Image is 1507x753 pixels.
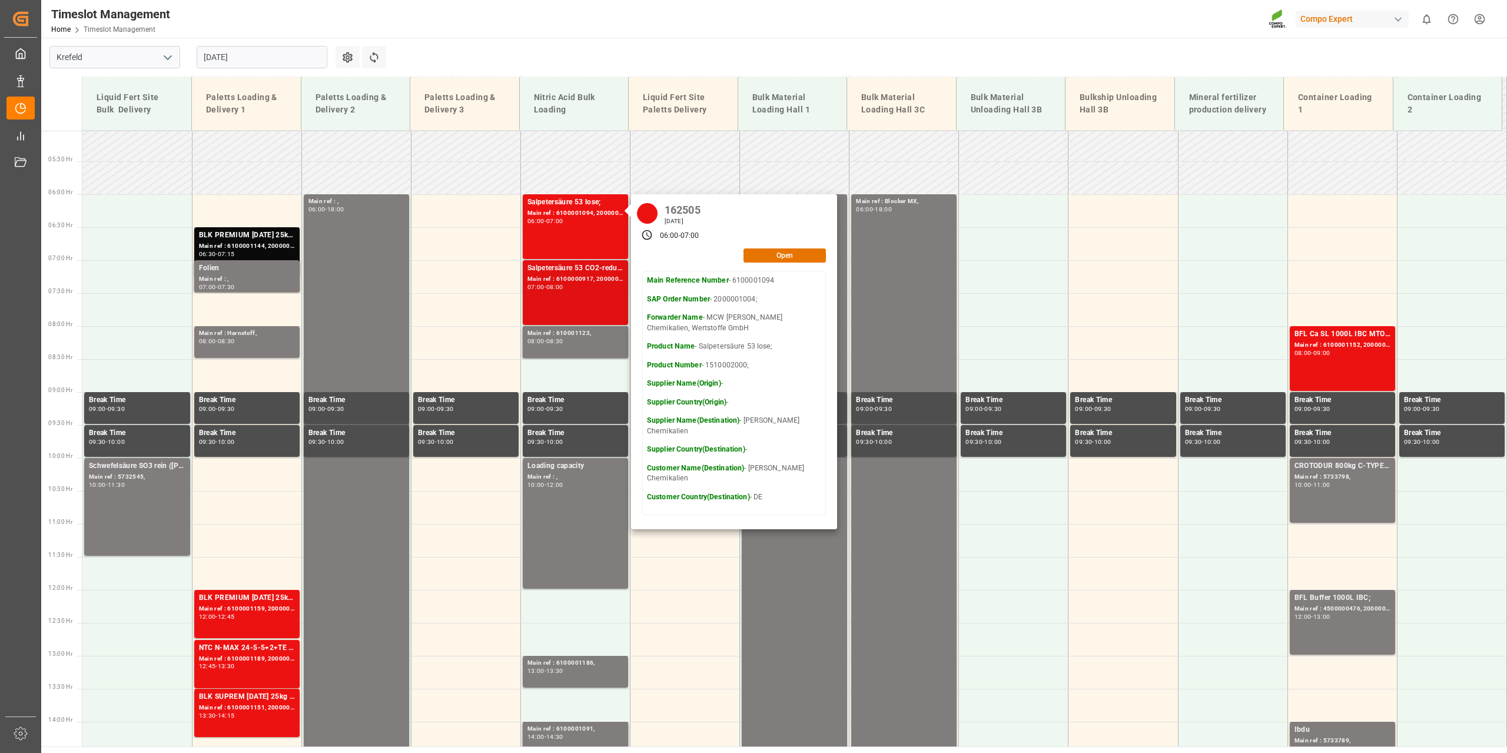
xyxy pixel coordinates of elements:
div: 07:00 [546,218,563,224]
div: - [545,339,546,344]
div: 14:00 [527,734,545,739]
div: 09:30 [984,406,1001,412]
div: Main ref : Harnstoff, [199,329,295,339]
div: 14:30 [1313,746,1330,751]
div: 09:30 [1294,439,1312,444]
div: Break Time [308,427,404,439]
div: - [106,482,108,487]
div: 09:00 [1294,406,1312,412]
div: 09:30 [527,439,545,444]
div: 10:00 [1294,482,1312,487]
div: 07:30 [218,284,235,290]
div: 06:30 [199,251,216,257]
div: 09:30 [308,439,326,444]
span: 07:00 Hr [48,255,72,261]
div: Compo Expert [1296,11,1409,28]
p: - [647,397,821,408]
div: - [215,251,217,257]
div: - [1201,439,1203,444]
div: - [545,668,546,674]
div: - [982,439,984,444]
div: 13:00 [1313,614,1330,619]
div: 11:30 [108,482,125,487]
div: 09:30 [1404,439,1421,444]
p: - [PERSON_NAME] Chemikalien [647,463,821,484]
div: 09:00 [856,406,873,412]
a: Home [51,25,71,34]
div: 09:30 [965,439,982,444]
div: 10:00 [546,439,563,444]
div: - [106,439,108,444]
div: Break Time [1404,427,1500,439]
div: 09:00 [965,406,982,412]
div: - [873,439,875,444]
div: - [545,482,546,487]
span: 09:30 Hr [48,420,72,426]
div: 10:00 [1423,439,1440,444]
div: Main ref : 6100001159, 2000001024; [199,604,295,614]
strong: SAP Order Number [647,295,710,303]
div: 09:00 [308,406,326,412]
div: 06:00 [308,207,326,212]
div: Break Time [527,394,623,406]
div: Break Time [199,394,295,406]
div: 09:30 [1075,439,1092,444]
div: Main ref : 6100001189, 2000000263; [199,654,295,664]
div: Break Time [418,394,514,406]
span: 13:00 Hr [48,651,72,657]
div: Break Time [89,427,185,439]
div: Container Loading 1 [1293,87,1383,121]
div: Break Time [527,427,623,439]
div: Ibdu [1294,724,1390,736]
div: 07:00 [527,284,545,290]
div: - [106,406,108,412]
span: 13:30 Hr [48,684,72,690]
div: 09:00 [527,406,545,412]
div: CROTODUR 800kg C-TYPE BB JP; [1294,460,1390,472]
div: Main ref : , [308,197,404,207]
div: Main ref : 6100001152, 2000000122; [1294,340,1390,350]
div: 12:00 [199,614,216,619]
img: Screenshot%202023-09-29%20at%2010.02.21.png_1712312052.png [1269,9,1287,29]
div: Break Time [1404,394,1500,406]
div: Main ref : , [527,472,623,482]
div: [DATE] [660,217,705,225]
div: 09:30 [418,439,435,444]
div: 13:00 [527,668,545,674]
div: 11:00 [1313,482,1330,487]
div: BLK PREMIUM [DATE] 25kg(x40)D,EN,PL,FNL;NTC PREMIUM [DATE] 25kg (x40) D,EN,PL;FLO T PERM [DATE] 2... [199,230,295,241]
div: 08:00 [527,339,545,344]
span: 11:00 Hr [48,519,72,525]
div: 18:00 [875,207,892,212]
div: Break Time [1294,394,1390,406]
div: - [545,439,546,444]
div: 09:30 [546,406,563,412]
div: Main ref : 6100001151, 2000001021; [199,703,295,713]
strong: Supplier Country(Destination) [647,445,745,453]
div: - [325,406,327,412]
button: Compo Expert [1296,8,1413,30]
div: 18:00 [327,207,344,212]
div: Main ref : 6100001094, 2000001004; [527,208,623,218]
p: - [647,379,821,389]
p: - 6100001094 [647,276,821,286]
strong: Supplier Name(Origin) [647,379,721,387]
div: 09:30 [875,406,892,412]
div: 10:00 [1094,439,1111,444]
div: 10:00 [875,439,892,444]
span: 08:30 Hr [48,354,72,360]
span: 07:30 Hr [48,288,72,294]
strong: Supplier Name(Destination) [647,416,739,424]
span: 11:30 Hr [48,552,72,558]
div: 09:00 [418,406,435,412]
div: NTC N-MAX 24-5-5+2+TE BB 0,6 T; [199,642,295,654]
div: 10:00 [218,439,235,444]
div: 09:00 [199,406,216,412]
input: DD.MM.YYYY [197,46,327,68]
div: Bulk Material Loading Hall 1 [748,87,838,121]
span: 14:00 Hr [48,716,72,723]
p: - MCW [PERSON_NAME] Chemikalien, Wertstoffe GmbH [647,313,821,333]
div: 09:00 [1075,406,1092,412]
div: - [1311,746,1313,751]
div: 08:00 [1294,350,1312,356]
